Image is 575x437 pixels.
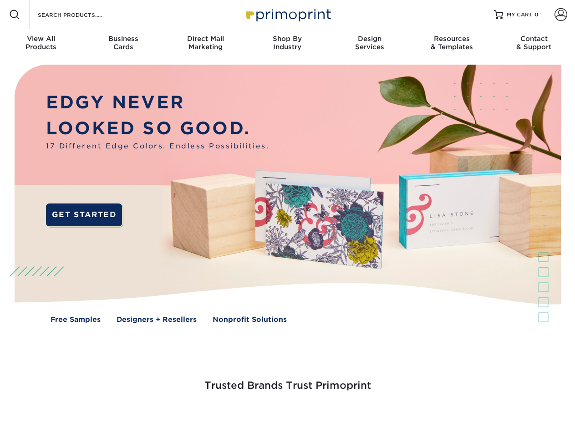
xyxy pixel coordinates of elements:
div: Marketing [164,35,246,51]
div: & Templates [411,35,493,51]
a: DesignServices [329,29,411,58]
a: Shop ByIndustry [246,29,328,58]
a: Resources& Templates [411,29,493,58]
p: EDGY NEVER [46,90,269,116]
span: 17 Different Edge Colors. Endless Possibilities. [46,141,269,152]
span: 0 [534,11,539,18]
a: BusinessCards [82,29,164,58]
a: Designers + Resellers [117,315,197,325]
a: Direct MailMarketing [164,29,246,58]
span: Direct Mail [164,35,246,43]
img: Primoprint [242,5,333,24]
span: Design [329,35,411,43]
p: LOOKED SO GOOD. [46,116,269,142]
div: Cards [82,35,164,51]
div: Services [329,35,411,51]
input: SEARCH PRODUCTS..... [37,9,126,20]
div: & Support [493,35,575,51]
a: GET STARTED [46,203,122,226]
a: Nonprofit Solutions [213,315,287,325]
a: Free Samples [51,315,101,325]
div: Industry [246,35,328,51]
h3: Trusted Brands Trust Primoprint [21,358,554,402]
span: Shop By [246,35,328,43]
span: Contact [493,35,575,43]
span: Business [82,35,164,43]
span: Resources [411,35,493,43]
a: Contact& Support [493,29,575,58]
span: MY CART [507,11,533,19]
